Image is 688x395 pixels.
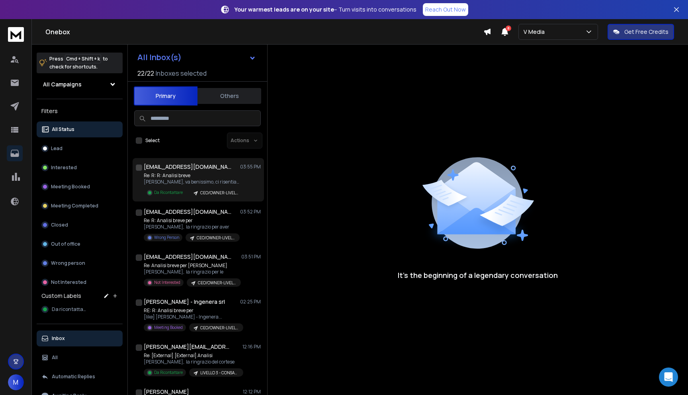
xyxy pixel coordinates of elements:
[240,164,261,170] p: 03:55 PM
[398,270,558,281] p: It’s the beginning of a legendary conversation
[51,145,63,152] p: Lead
[37,255,123,271] button: Wrong person
[37,330,123,346] button: Inbox
[51,164,77,171] p: Interested
[425,6,466,14] p: Reach Out Now
[235,6,334,13] strong: Your warmest leads are on your site
[200,325,238,331] p: CEO/OWNER-LIVELLO 3 - CONSAPEVOLE DEL PROBLEMA-PERSONALIZZAZIONI TARGET A-TEST 1
[51,203,98,209] p: Meeting Completed
[200,370,238,376] p: LIVELLO 3 - CONSAPEVOLE DEL PROBLEMA test 2 Copy
[144,179,239,185] p: [PERSON_NAME], va benissimo, ci risentiamo
[37,76,123,92] button: All Campaigns
[144,314,239,320] p: [like] [PERSON_NAME] - Ingenera...
[624,28,668,36] p: Get Free Credits
[197,235,235,241] p: CEO/OWNER-LIVELLO 3 - CONSAPEVOLE DEL PROBLEMA-PERSONALIZZAZIONI TARGET A-TEST 1
[37,106,123,117] h3: Filters
[144,224,239,230] p: [PERSON_NAME], la ringrazio per aver
[235,6,416,14] p: – Turn visits into conversations
[49,55,108,71] p: Press to check for shortcuts.
[37,198,123,214] button: Meeting Completed
[45,27,483,37] h1: Onebox
[154,370,183,375] p: Da Ricontattare
[137,53,182,61] h1: All Inbox(s)
[198,280,236,286] p: CEO/OWNER-LIVELLO 3 - CONSAPEVOLE DEL PROBLEMA-PERSONALIZZAZIONI TARGET A-TEST 1
[8,374,24,390] button: M
[8,27,24,42] img: logo
[200,190,238,196] p: CEO/OWNER-LIVELLO 3 - CONSAPEVOLE DEL PROBLEMA-PERSONALIZZAZIONI TARGET A-TEST 1
[52,335,65,342] p: Inbox
[144,163,231,171] h1: [EMAIL_ADDRESS][DOMAIN_NAME]
[144,343,231,351] h1: [PERSON_NAME][EMAIL_ADDRESS][PERSON_NAME][DOMAIN_NAME]
[144,352,239,359] p: Re: [External] [External] Analisi
[144,298,225,306] h1: [PERSON_NAME] - Ingenera srl
[37,179,123,195] button: Meeting Booked
[41,292,81,300] h3: Custom Labels
[37,350,123,366] button: All
[144,217,239,224] p: Re: R: Analisi breve per
[144,269,239,275] p: [PERSON_NAME], la ringrazio per le
[37,301,123,317] button: Da ricontattare
[659,368,678,387] div: Open Intercom Messenger
[51,260,85,266] p: Wrong person
[145,137,160,144] label: Select
[241,254,261,260] p: 03:51 PM
[197,87,261,105] button: Others
[51,184,90,190] p: Meeting Booked
[144,307,239,314] p: RE: R: Analisi breve per
[51,241,80,247] p: Out of office
[144,208,231,216] h1: [EMAIL_ADDRESS][DOMAIN_NAME]
[154,325,183,330] p: Meeting Booked
[240,209,261,215] p: 03:52 PM
[154,235,179,241] p: Wrong Person
[37,160,123,176] button: Interested
[506,25,511,31] span: 8
[137,68,154,78] span: 22 / 22
[154,280,180,285] p: Not Interested
[37,369,123,385] button: Automatic Replies
[154,190,183,196] p: Da Ricontattare
[37,141,123,156] button: Lead
[144,262,239,269] p: Re: Analisi breve per [PERSON_NAME]
[52,373,95,380] p: Automatic Replies
[144,172,239,179] p: Re: R: R: Analisi breve
[51,279,86,285] p: Not Interested
[52,354,58,361] p: All
[131,49,262,65] button: All Inbox(s)
[608,24,674,40] button: Get Free Credits
[37,121,123,137] button: All Status
[52,306,88,313] span: Da ricontattare
[51,222,68,228] p: Closed
[65,54,101,63] span: Cmd + Shift + k
[423,3,468,16] a: Reach Out Now
[52,126,74,133] p: All Status
[156,68,207,78] h3: Inboxes selected
[144,253,231,261] h1: [EMAIL_ADDRESS][DOMAIN_NAME]
[240,299,261,305] p: 02:25 PM
[37,236,123,252] button: Out of office
[243,389,261,395] p: 12:12 PM
[37,274,123,290] button: Not Interested
[144,359,239,365] p: [PERSON_NAME], la ringrazio del cortese
[524,28,548,36] p: V Media
[134,86,197,106] button: Primary
[37,217,123,233] button: Closed
[242,344,261,350] p: 12:16 PM
[43,80,82,88] h1: All Campaigns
